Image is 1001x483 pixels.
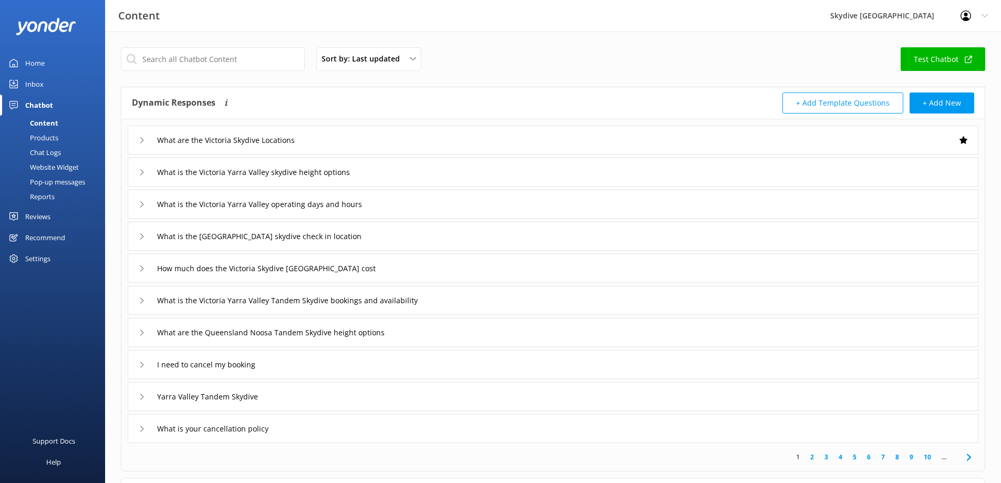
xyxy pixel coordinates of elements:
[833,452,848,462] a: 4
[890,452,904,462] a: 8
[132,93,215,114] h4: Dynamic Responses
[862,452,876,462] a: 6
[6,160,79,174] div: Website Widget
[121,47,305,71] input: Search all Chatbot Content
[16,18,76,35] img: yonder-white-logo.png
[910,93,974,114] button: + Add New
[6,130,105,145] a: Products
[6,116,58,130] div: Content
[791,452,805,462] a: 1
[6,130,58,145] div: Products
[33,430,75,451] div: Support Docs
[936,452,952,462] span: ...
[6,160,105,174] a: Website Widget
[6,116,105,130] a: Content
[901,47,985,71] a: Test Chatbot
[904,452,919,462] a: 9
[6,174,105,189] a: Pop-up messages
[876,452,890,462] a: 7
[805,452,819,462] a: 2
[6,174,85,189] div: Pop-up messages
[118,7,160,24] h3: Content
[782,93,903,114] button: + Add Template Questions
[819,452,833,462] a: 3
[6,189,55,204] div: Reports
[6,145,61,160] div: Chat Logs
[25,95,53,116] div: Chatbot
[322,53,406,65] span: Sort by: Last updated
[46,451,61,472] div: Help
[6,189,105,204] a: Reports
[25,227,65,248] div: Recommend
[25,206,50,227] div: Reviews
[25,74,44,95] div: Inbox
[25,53,45,74] div: Home
[6,145,105,160] a: Chat Logs
[848,452,862,462] a: 5
[25,248,50,269] div: Settings
[919,452,936,462] a: 10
